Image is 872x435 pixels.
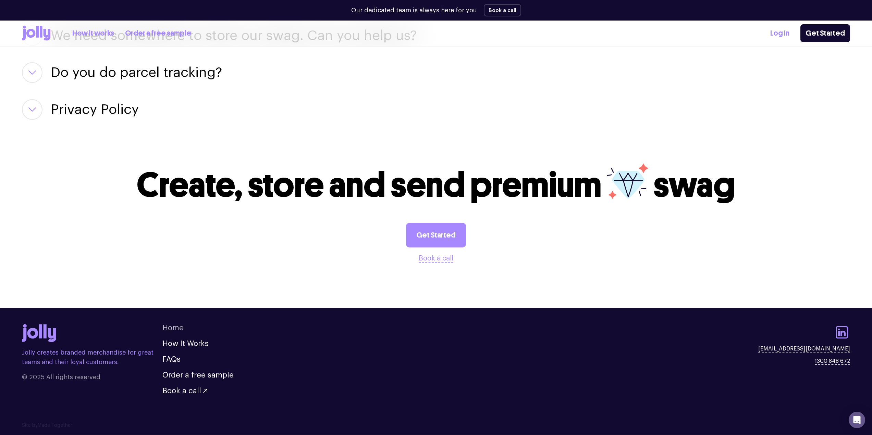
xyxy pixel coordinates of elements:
[849,412,865,428] div: Open Intercom Messenger
[484,4,521,16] button: Book a call
[51,62,222,83] button: Do you do parcel tracking?
[800,24,850,42] a: Get Started
[351,6,477,15] p: Our dedicated team is always here for you
[38,423,72,428] a: Made Together
[758,345,850,353] a: [EMAIL_ADDRESS][DOMAIN_NAME]
[162,387,207,395] button: Book a call
[406,223,466,247] a: Get Started
[125,28,191,39] a: Order a free sample
[162,356,181,363] a: FAQs
[137,164,602,206] span: Create, store and send premium
[770,28,789,39] a: Log In
[51,99,139,120] button: Privacy Policy
[419,253,453,264] button: Book a call
[653,164,735,206] span: swag
[162,324,184,332] a: Home
[162,371,234,379] a: Order a free sample
[162,340,209,347] a: How It Works
[162,387,201,395] span: Book a call
[22,348,162,367] p: Jolly creates branded merchandise for great teams and their loyal customers.
[815,357,850,365] a: 1300 848 672
[72,28,114,39] a: How it works
[22,372,162,382] span: © 2025 All rights reserved
[22,422,850,429] p: Site by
